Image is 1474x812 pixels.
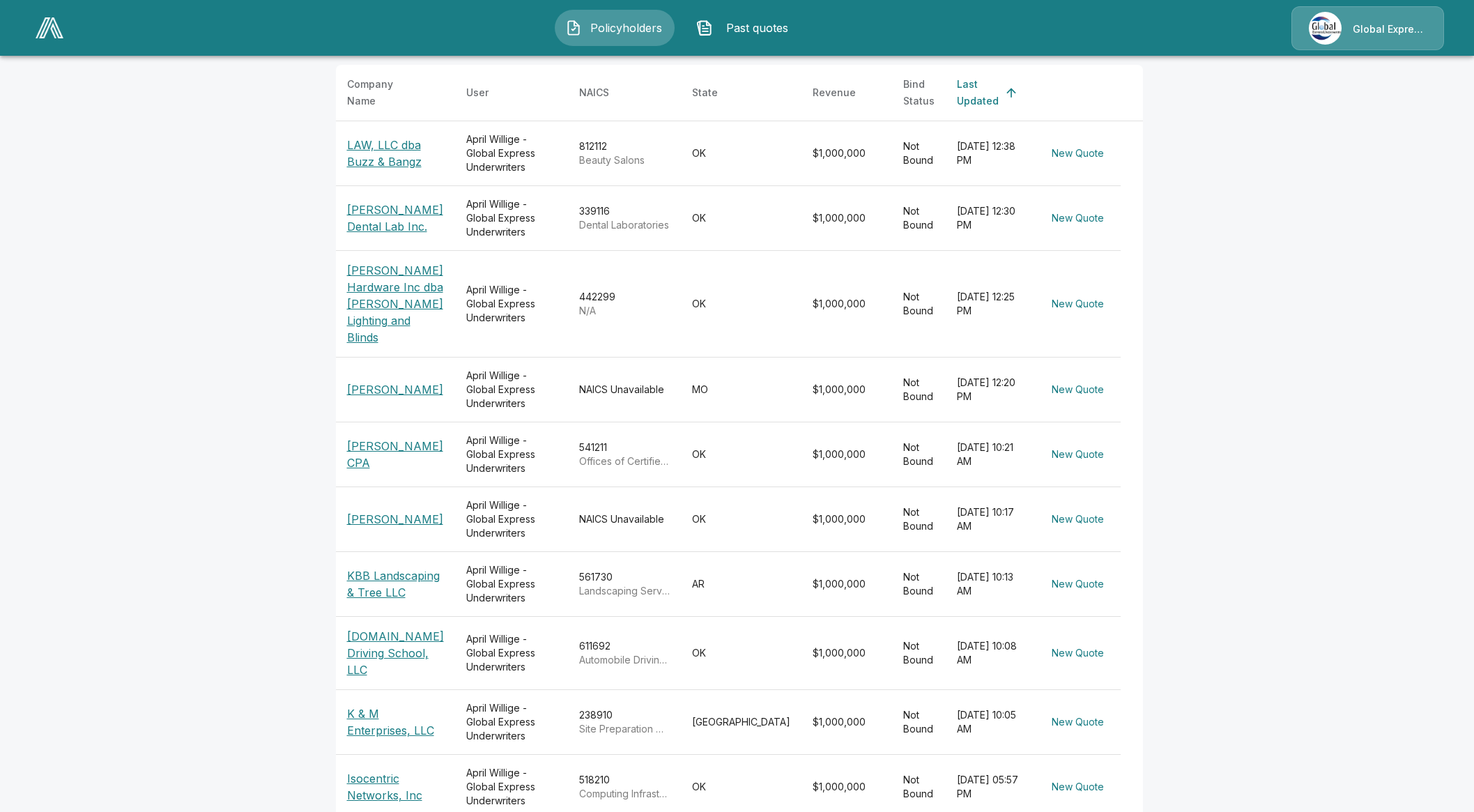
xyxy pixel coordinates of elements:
td: $1,000,000 [801,552,892,617]
p: N/A [579,304,670,318]
button: Policyholders IconPolicyholders [555,10,675,46]
div: Last Updated [957,76,999,109]
div: April Willige - Global Express Underwriters [466,283,557,325]
div: Company Name [347,76,419,109]
td: $1,000,000 [801,617,892,690]
img: Policyholders Icon [565,20,582,36]
div: April Willige - Global Express Underwriters [466,132,557,174]
td: Not Bound [892,251,946,358]
td: [DATE] 12:25 PM [946,251,1035,358]
button: New Quote [1046,141,1110,167]
img: Past quotes Icon [696,20,713,36]
button: New Quote [1046,710,1110,735]
div: April Willige - Global Express Underwriters [466,766,557,808]
div: 238910 [579,708,670,736]
span: Past quotes [719,20,795,36]
p: Global Express Underwriters [1353,22,1427,36]
td: OK [681,487,801,552]
p: [PERSON_NAME] CPA [347,438,444,471]
div: April Willige - Global Express Underwriters [466,701,557,743]
td: NAICS Unavailable [568,358,681,422]
td: [DATE] 10:17 AM [946,487,1035,552]
td: MO [681,358,801,422]
td: $1,000,000 [801,358,892,422]
td: [DATE] 12:20 PM [946,358,1035,422]
div: April Willige - Global Express Underwriters [466,369,557,411]
p: Dental Laboratories [579,218,670,232]
td: OK [681,422,801,487]
p: LAW, LLC dba Buzz & Bangz [347,137,444,170]
div: April Willige - Global Express Underwriters [466,563,557,605]
td: $1,000,000 [801,121,892,186]
p: [PERSON_NAME] [347,381,443,398]
button: Past quotes IconPast quotes [686,10,806,46]
div: April Willige - Global Express Underwriters [466,434,557,475]
td: $1,000,000 [801,251,892,358]
td: [DATE] 10:21 AM [946,422,1035,487]
td: $1,000,000 [801,487,892,552]
td: Not Bound [892,186,946,251]
button: New Quote [1046,507,1110,533]
img: AA Logo [36,17,63,38]
td: Not Bound [892,487,946,552]
td: [DATE] 10:08 AM [946,617,1035,690]
a: Agency IconGlobal Express Underwriters [1291,6,1444,50]
p: K & M Enterprises, LLC [347,705,444,739]
p: [PERSON_NAME] [347,511,443,528]
td: Not Bound [892,690,946,755]
td: Not Bound [892,552,946,617]
td: [GEOGRAPHIC_DATA] [681,690,801,755]
button: New Quote [1046,572,1110,597]
td: [DATE] 12:30 PM [946,186,1035,251]
p: [DOMAIN_NAME] Driving School, LLC [347,628,444,678]
button: New Quote [1046,774,1110,800]
p: Isocentric Networks, Inc [347,770,444,804]
div: 812112 [579,139,670,167]
p: Automobile Driving Schools [579,653,670,667]
button: New Quote [1046,641,1110,666]
div: April Willige - Global Express Underwriters [466,498,557,540]
td: Not Bound [892,617,946,690]
td: OK [681,186,801,251]
td: Not Bound [892,121,946,186]
p: [PERSON_NAME] Hardware Inc dba [PERSON_NAME] Lighting and Blinds [347,262,444,346]
p: Beauty Salons [579,153,670,167]
p: Offices of Certified Public Accountants [579,454,670,468]
div: April Willige - Global Express Underwriters [466,197,557,239]
div: NAICS [579,84,609,101]
button: New Quote [1046,377,1110,403]
td: [DATE] 10:05 AM [946,690,1035,755]
img: Agency Icon [1309,12,1342,45]
div: 518210 [579,773,670,801]
td: Not Bound [892,358,946,422]
p: Landscaping Services [579,584,670,598]
button: New Quote [1046,206,1110,231]
button: New Quote [1046,442,1110,468]
p: Site Preparation Contractors [579,722,670,736]
td: OK [681,121,801,186]
td: [DATE] 12:38 PM [946,121,1035,186]
td: $1,000,000 [801,422,892,487]
p: Computing Infrastructure Providers, Data Processing, Web Hosting, and Related Services [579,787,670,801]
td: $1,000,000 [801,690,892,755]
td: Not Bound [892,422,946,487]
td: $1,000,000 [801,186,892,251]
div: State [692,84,718,101]
th: Bind Status [892,65,946,121]
p: [PERSON_NAME] Dental Lab Inc. [347,201,444,235]
div: April Willige - Global Express Underwriters [466,632,557,674]
div: 339116 [579,204,670,232]
td: [DATE] 10:13 AM [946,552,1035,617]
td: AR [681,552,801,617]
td: OK [681,251,801,358]
button: New Quote [1046,291,1110,317]
div: 561730 [579,570,670,598]
p: KBB Landscaping & Tree LLC [347,567,444,601]
span: Policyholders [588,20,664,36]
td: NAICS Unavailable [568,487,681,552]
div: User [466,84,489,101]
td: OK [681,617,801,690]
div: Revenue [813,84,856,101]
